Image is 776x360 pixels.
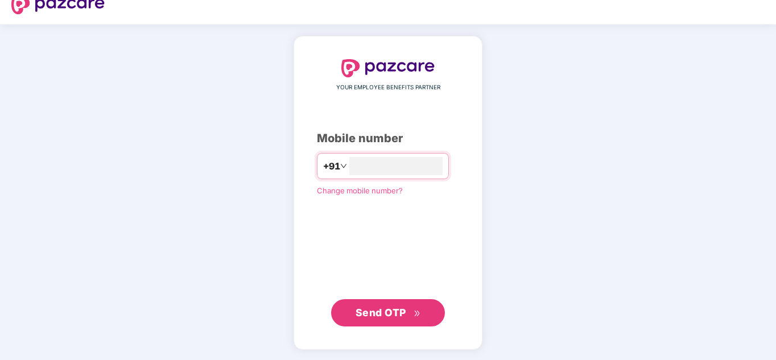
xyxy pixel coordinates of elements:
[341,59,435,77] img: logo
[356,307,406,318] span: Send OTP
[331,299,445,326] button: Send OTPdouble-right
[317,130,459,147] div: Mobile number
[336,83,440,92] span: YOUR EMPLOYEE BENEFITS PARTNER
[317,186,403,195] a: Change mobile number?
[414,310,421,317] span: double-right
[340,163,347,169] span: down
[323,159,340,173] span: +91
